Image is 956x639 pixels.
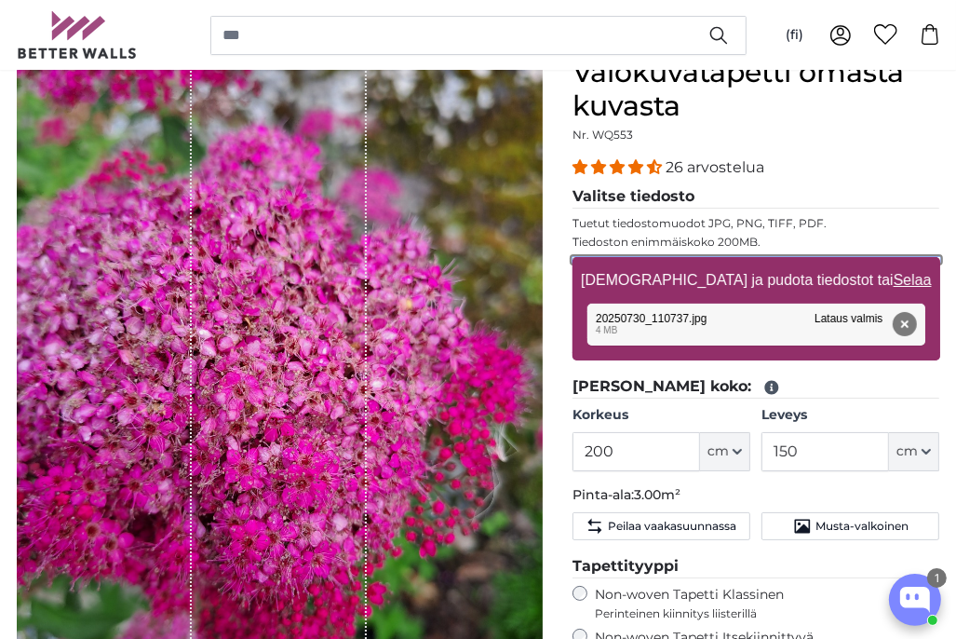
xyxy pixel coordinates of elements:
div: 1 [927,568,947,588]
span: 26 arvostelua [666,158,764,176]
label: [DEMOGRAPHIC_DATA] ja pudota tiedostot tai [573,262,938,299]
p: Tiedoston enimmäiskoko 200MB. [572,235,940,250]
span: cm [707,442,729,461]
legend: [PERSON_NAME] koko: [572,375,940,399]
span: 3.00m² [634,486,680,503]
legend: Tapettityyppi [572,555,940,578]
span: 4.54 stars [572,158,666,176]
span: Perinteinen kiinnitys liisterillä [595,606,940,621]
button: Peilaa vaakasuunnassa [572,512,750,540]
span: cm [896,442,918,461]
p: Tuetut tiedostomuodot JPG, PNG, TIFF, PDF. [572,216,940,231]
u: Selaa [893,272,931,288]
label: Leveys [761,406,939,425]
button: (fi) [771,19,818,52]
label: Korkeus [572,406,750,425]
button: Open chatbox [889,574,941,626]
button: cm [700,432,750,471]
span: Peilaa vaakasuunnassa [608,519,736,534]
button: cm [889,432,939,471]
label: Non-woven Tapetti Klassinen [595,586,940,621]
span: Musta-valkoinen [815,519,909,534]
button: Musta-valkoinen [761,512,939,540]
p: Pinta-ala: [572,486,940,505]
legend: Valitse tiedosto [572,185,940,209]
img: Betterwalls [17,11,138,59]
h1: Valokuvatapetti omasta kuvasta [572,56,940,123]
span: Nr. WQ553 [572,128,633,142]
